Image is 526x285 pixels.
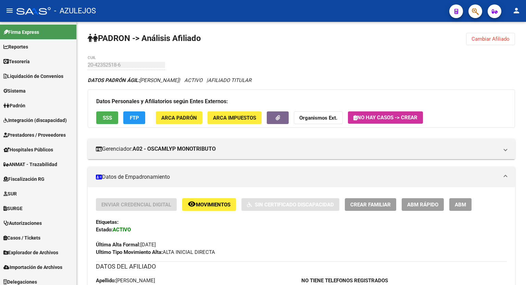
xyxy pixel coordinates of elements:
[455,202,466,208] span: ABM
[88,167,515,187] mat-expansion-panel-header: Datos de Empadronamiento
[3,43,28,51] span: Reportes
[123,111,145,124] button: FTP
[402,198,444,211] button: ABM Rápido
[301,277,388,284] strong: NO TIENE TELEFONOS REGISTRADOS
[407,202,438,208] span: ABM Rápido
[196,202,230,208] span: Movimientos
[3,58,30,65] span: Tesorería
[213,115,256,121] span: ARCA Impuestos
[3,175,45,183] span: Fiscalización RG
[241,198,339,211] button: Sin Certificado Discapacidad
[96,277,116,284] strong: Apellido:
[3,205,23,212] span: SURGE
[348,111,423,124] button: No hay casos -> Crear
[512,6,521,15] mat-icon: person
[3,131,66,139] span: Prestadores / Proveedores
[96,249,215,255] span: ALTA INICIAL DIRECTA
[182,198,236,211] button: Movimientos
[3,249,58,256] span: Explorador de Archivos
[88,139,515,159] mat-expansion-panel-header: Gerenciador:A02 - OSCAMLYP MONOTRIBUTO
[113,227,131,233] strong: ACTIVO
[103,115,112,121] span: SSS
[3,87,26,95] span: Sistema
[88,77,179,83] span: [PERSON_NAME]
[101,202,171,208] span: Enviar Credencial Digital
[96,262,507,271] h3: DATOS DEL AFILIADO
[133,145,216,153] strong: A02 - OSCAMLYP MONOTRIBUTO
[96,242,140,248] strong: Última Alta Formal:
[255,202,334,208] span: Sin Certificado Discapacidad
[88,33,201,43] strong: PADRON -> Análisis Afiliado
[96,242,156,248] span: [DATE]
[208,77,251,83] span: AFILIADO TITULAR
[88,77,251,83] i: | ACTIVO |
[350,202,391,208] span: Crear Familiar
[88,77,139,83] strong: DATOS PADRÓN ÁGIL:
[96,219,118,225] strong: Etiquetas:
[208,111,262,124] button: ARCA Impuestos
[503,262,519,278] iframe: Intercom live chat
[3,117,67,124] span: Integración (discapacidad)
[3,146,53,153] span: Hospitales Públicos
[294,111,343,124] button: Organismos Ext.
[161,115,197,121] span: ARCA Padrón
[3,161,57,168] span: ANMAT - Trazabilidad
[353,114,417,121] span: No hay casos -> Crear
[96,111,118,124] button: SSS
[3,234,40,242] span: Casos / Tickets
[156,111,202,124] button: ARCA Padrón
[96,198,177,211] button: Enviar Credencial Digital
[5,6,14,15] mat-icon: menu
[466,33,515,45] button: Cambiar Afiliado
[3,72,63,80] span: Liquidación de Convenios
[472,36,510,42] span: Cambiar Afiliado
[96,97,506,106] h3: Datos Personales y Afiliatorios según Entes Externos:
[3,190,17,198] span: SUR
[96,227,113,233] strong: Estado:
[96,249,163,255] strong: Ultimo Tipo Movimiento Alta:
[299,115,337,121] strong: Organismos Ext.
[345,198,396,211] button: Crear Familiar
[449,198,472,211] button: ABM
[3,263,62,271] span: Importación de Archivos
[3,219,42,227] span: Autorizaciones
[96,145,499,153] mat-panel-title: Gerenciador:
[130,115,139,121] span: FTP
[188,200,196,208] mat-icon: remove_red_eye
[96,277,155,284] span: [PERSON_NAME]
[3,102,25,109] span: Padrón
[54,3,96,18] span: - AZULEJOS
[96,173,499,181] mat-panel-title: Datos de Empadronamiento
[3,28,39,36] span: Firma Express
